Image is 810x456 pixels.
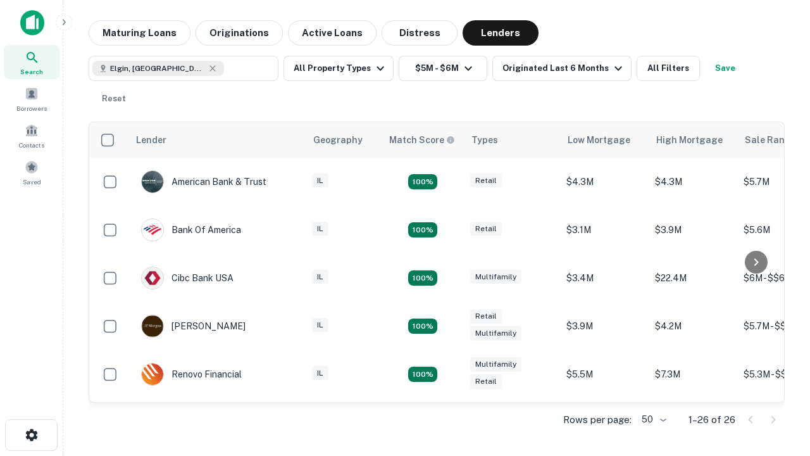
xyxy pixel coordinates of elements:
[4,45,59,79] a: Search
[142,171,163,193] img: picture
[649,302,737,350] td: $4.2M
[470,374,502,389] div: Retail
[656,132,723,148] div: High Mortgage
[306,122,382,158] th: Geography
[312,174,328,188] div: IL
[283,56,394,81] button: All Property Types
[141,363,242,386] div: Renovo Financial
[94,86,134,111] button: Reset
[128,122,306,158] th: Lender
[560,254,649,302] td: $3.4M
[560,206,649,254] td: $3.1M
[312,366,328,381] div: IL
[141,170,266,193] div: American Bank & Trust
[141,218,241,241] div: Bank Of America
[4,82,59,116] a: Borrowers
[312,318,328,332] div: IL
[560,350,649,398] td: $5.5M
[649,254,737,302] td: $22.4M
[142,267,163,289] img: picture
[470,357,521,372] div: Multifamily
[142,315,163,337] img: picture
[563,412,632,427] p: Rows per page:
[136,132,166,148] div: Lender
[142,219,163,241] img: picture
[637,410,668,429] div: 50
[389,133,455,147] div: Capitalize uses an advanced AI algorithm to match your search with the best lender. The match sco...
[502,61,626,76] div: Originated Last 6 Months
[382,122,464,158] th: Capitalize uses an advanced AI algorithm to match your search with the best lender. The match sco...
[20,10,44,35] img: capitalize-icon.png
[470,326,521,341] div: Multifamily
[464,122,560,158] th: Types
[142,364,163,385] img: picture
[560,398,649,446] td: $2.2M
[470,270,521,284] div: Multifamily
[141,315,246,338] div: [PERSON_NAME]
[637,56,700,81] button: All Filters
[471,132,498,148] div: Types
[389,133,452,147] h6: Match Score
[470,309,502,324] div: Retail
[16,103,47,113] span: Borrowers
[408,174,437,189] div: Matching Properties: 7, hasApolloMatch: undefined
[23,177,41,187] span: Saved
[568,132,630,148] div: Low Mortgage
[649,350,737,398] td: $7.3M
[89,20,190,46] button: Maturing Loans
[313,132,363,148] div: Geography
[399,56,487,81] button: $5M - $6M
[4,118,59,153] a: Contacts
[649,158,737,206] td: $4.3M
[408,319,437,334] div: Matching Properties: 4, hasApolloMatch: undefined
[560,158,649,206] td: $4.3M
[110,63,205,74] span: Elgin, [GEOGRAPHIC_DATA], [GEOGRAPHIC_DATA]
[20,66,43,77] span: Search
[688,412,735,427] p: 1–26 of 26
[560,302,649,350] td: $3.9M
[19,140,44,150] span: Contacts
[4,155,59,189] a: Saved
[312,270,328,284] div: IL
[196,20,283,46] button: Originations
[288,20,377,46] button: Active Loans
[408,367,437,382] div: Matching Properties: 4, hasApolloMatch: undefined
[492,56,632,81] button: Originated Last 6 Months
[408,270,437,286] div: Matching Properties: 4, hasApolloMatch: undefined
[649,398,737,446] td: $3.1M
[705,56,745,81] button: Save your search to get updates of matches that match your search criteria.
[141,267,234,289] div: Cibc Bank USA
[470,222,502,236] div: Retail
[463,20,539,46] button: Lenders
[382,20,458,46] button: Distress
[649,206,737,254] td: $3.9M
[649,122,737,158] th: High Mortgage
[312,222,328,236] div: IL
[470,174,502,188] div: Retail
[747,314,810,375] iframe: Chat Widget
[408,222,437,237] div: Matching Properties: 4, hasApolloMatch: undefined
[560,122,649,158] th: Low Mortgage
